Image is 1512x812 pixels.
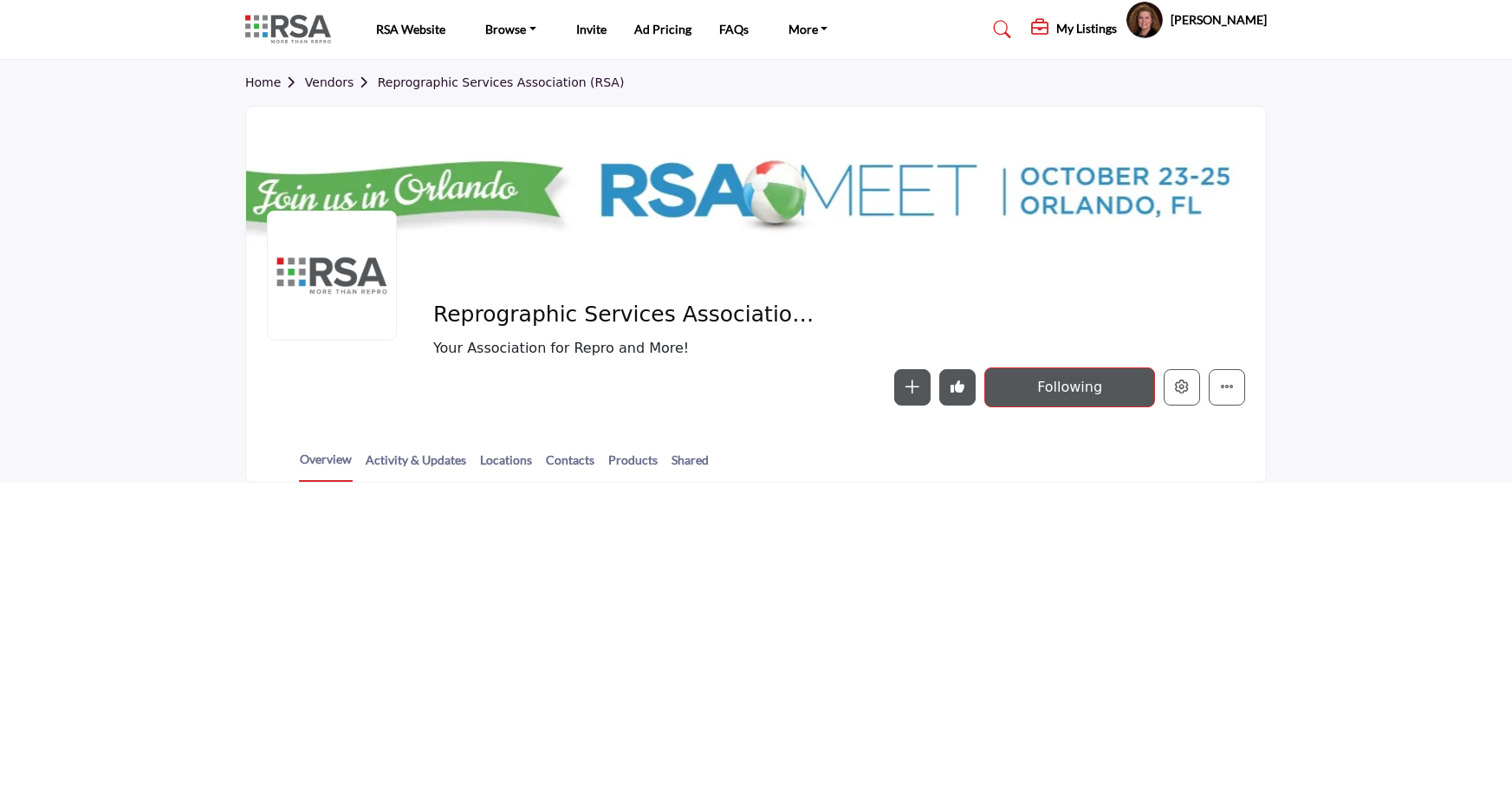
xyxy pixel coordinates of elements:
button: More details [1209,369,1245,406]
a: Reprographic Services Association (RSA) [378,75,625,89]
a: Search [977,16,1022,43]
button: Show hide supplier dropdown [1126,1,1164,39]
button: Following [984,367,1155,407]
span: Your Association for Repro and More! [433,338,988,359]
button: Edit company [1164,369,1200,406]
a: Overview [299,450,353,482]
a: Ad Pricing [634,22,691,36]
h5: My Listings [1056,21,1117,36]
a: Home [245,75,305,89]
div: My Listings [1031,19,1117,40]
a: Activity & Updates [365,451,467,481]
img: site Logo [245,15,340,43]
a: FAQs [719,22,749,36]
a: Shared [671,451,710,481]
button: Undo like [939,369,976,406]
h5: [PERSON_NAME] [1171,11,1267,29]
a: Browse [473,17,548,42]
a: RSA Website [376,22,445,36]
a: Invite [576,22,607,36]
a: More [776,17,840,42]
a: Contacts [545,451,595,481]
a: Locations [479,451,533,481]
span: Reprographic Services Association (RSA) [433,301,824,329]
a: Products [607,451,659,481]
a: Vendors [305,75,378,89]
